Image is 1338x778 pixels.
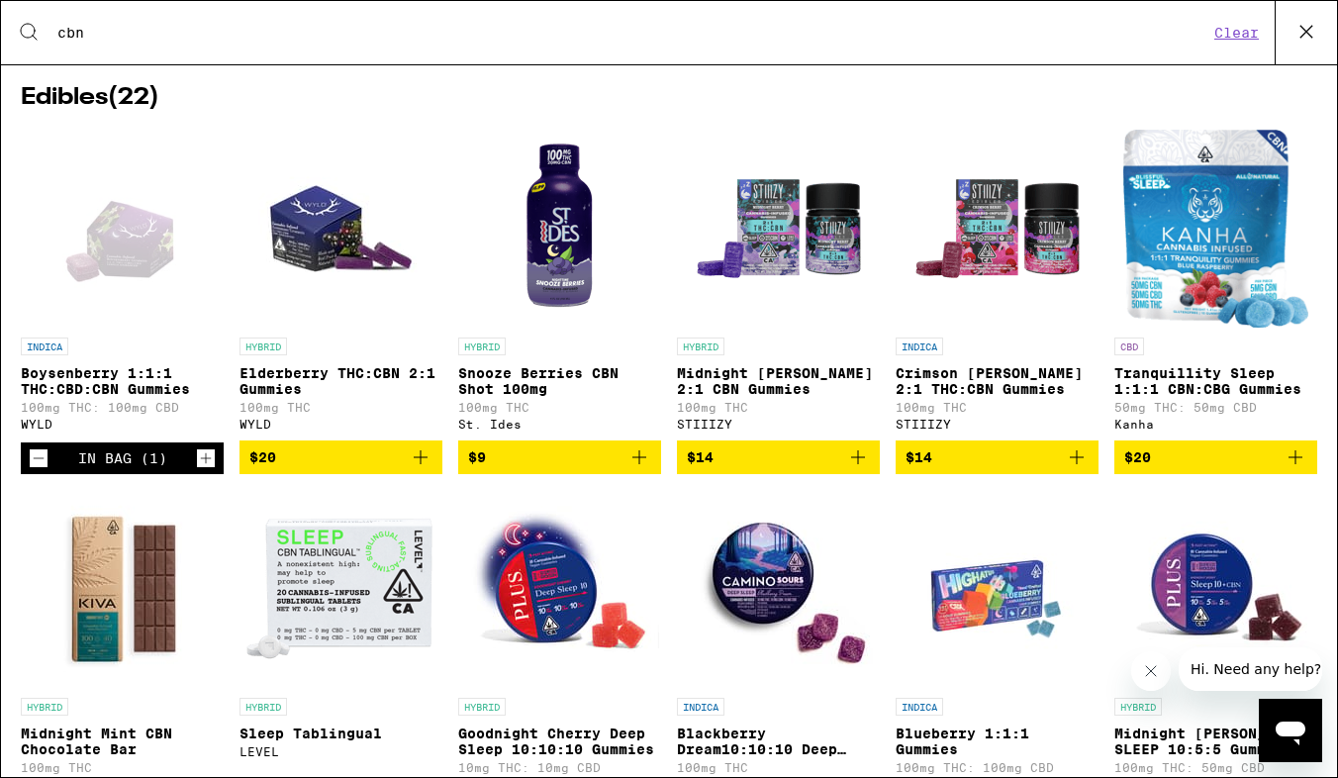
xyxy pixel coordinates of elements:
button: Clear [1208,24,1265,42]
p: Boysenberry 1:1:1 THC:CBD:CBN Gummies [21,365,224,397]
p: HYBRID [458,338,506,355]
img: PLUS - Goodnight Cherry Deep Sleep 10:10:10 Gummies [461,490,659,688]
img: PLUS - Midnight Berry SLEEP 10:5:5 Gummies [1117,490,1315,688]
button: Decrement [29,448,48,468]
div: STIIIZY [677,418,880,431]
p: 100mg THC [896,401,1099,414]
p: HYBRID [1114,698,1162,716]
h2: Edibles ( 22 ) [21,86,1317,110]
button: Add to bag [1114,440,1317,474]
a: Open page for Elderberry THC:CBN 2:1 Gummies from WYLD [239,130,442,440]
p: 10mg THC: 10mg CBD [458,761,661,774]
p: INDICA [21,338,68,355]
p: HYBRID [458,698,506,716]
a: Open page for Snooze Berries CBN Shot 100mg from St. Ides [458,130,661,440]
a: Open page for Boysenberry 1:1:1 THC:CBD:CBN Gummies from WYLD [21,130,224,442]
img: Camino - Blackberry Dream10:10:10 Deep Sleep Gummies [680,490,878,688]
button: Increment [196,448,216,468]
p: 100mg THC: 100mg CBD [896,761,1099,774]
p: HYBRID [677,338,724,355]
a: Open page for Crimson Berry 2:1 THC:CBN Gummies from STIIIZY [896,130,1099,440]
a: Open page for Tranquillity Sleep 1:1:1 CBN:CBG Gummies from Kanha [1114,130,1317,440]
span: $20 [249,449,276,465]
p: Sleep Tablingual [239,726,442,741]
a: Open page for Midnight Berry 2:1 CBN Gummies from STIIIZY [677,130,880,440]
button: Add to bag [677,440,880,474]
span: $20 [1124,449,1151,465]
p: INDICA [677,698,724,716]
div: St. Ides [458,418,661,431]
p: Midnight [PERSON_NAME] SLEEP 10:5:5 Gummies [1114,726,1317,757]
iframe: Button to launch messaging window [1259,699,1322,762]
img: WYLD - Elderberry THC:CBN 2:1 Gummies [242,130,440,328]
div: LEVEL [239,745,442,758]
iframe: Message from company [1179,647,1322,691]
p: CBD [1114,338,1144,355]
p: 100mg THC [239,401,442,414]
p: HYBRID [239,698,287,716]
div: In Bag (1) [78,450,167,466]
p: INDICA [896,338,943,355]
p: 100mg THC [21,761,224,774]
span: $14 [906,449,932,465]
p: INDICA [896,698,943,716]
p: 100mg THC [677,401,880,414]
p: HYBRID [21,698,68,716]
p: Tranquillity Sleep 1:1:1 CBN:CBG Gummies [1114,365,1317,397]
button: Add to bag [239,440,442,474]
div: WYLD [239,418,442,431]
p: Crimson [PERSON_NAME] 2:1 THC:CBN Gummies [896,365,1099,397]
div: Kanha [1114,418,1317,431]
p: HYBRID [239,338,287,355]
p: Midnight [PERSON_NAME] 2:1 CBN Gummies [677,365,880,397]
p: 100mg THC [458,401,661,414]
img: Kanha - Tranquillity Sleep 1:1:1 CBN:CBG Gummies [1123,130,1308,328]
p: Blackberry Dream10:10:10 Deep Sleep Gummies [677,726,880,757]
img: Kiva Confections - Midnight Mint CBN Chocolate Bar [24,490,222,688]
p: 50mg THC: 50mg CBD [1114,401,1317,414]
p: 100mg THC [677,761,880,774]
input: Search for products & categories [56,24,1208,42]
p: Blueberry 1:1:1 Gummies [896,726,1099,757]
button: Add to bag [896,440,1099,474]
img: St. Ides - Snooze Berries CBN Shot 100mg [461,130,659,328]
p: Goodnight Cherry Deep Sleep 10:10:10 Gummies [458,726,661,757]
img: STIIIZY - Crimson Berry 2:1 THC:CBN Gummies [899,130,1097,328]
p: Snooze Berries CBN Shot 100mg [458,365,661,397]
img: Highatus Powered by Cannabiotix - Blueberry 1:1:1 Gummies [899,490,1097,688]
div: WYLD [21,418,224,431]
button: Add to bag [458,440,661,474]
img: LEVEL - Sleep Tablingual [242,490,440,688]
p: Midnight Mint CBN Chocolate Bar [21,726,224,757]
span: $9 [468,449,486,465]
iframe: Close message [1131,651,1171,691]
p: Elderberry THC:CBN 2:1 Gummies [239,365,442,397]
p: 100mg THC: 50mg CBD [1114,761,1317,774]
p: 100mg THC: 100mg CBD [21,401,224,414]
img: STIIIZY - Midnight Berry 2:1 CBN Gummies [680,130,878,328]
span: $14 [687,449,714,465]
div: STIIIZY [896,418,1099,431]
